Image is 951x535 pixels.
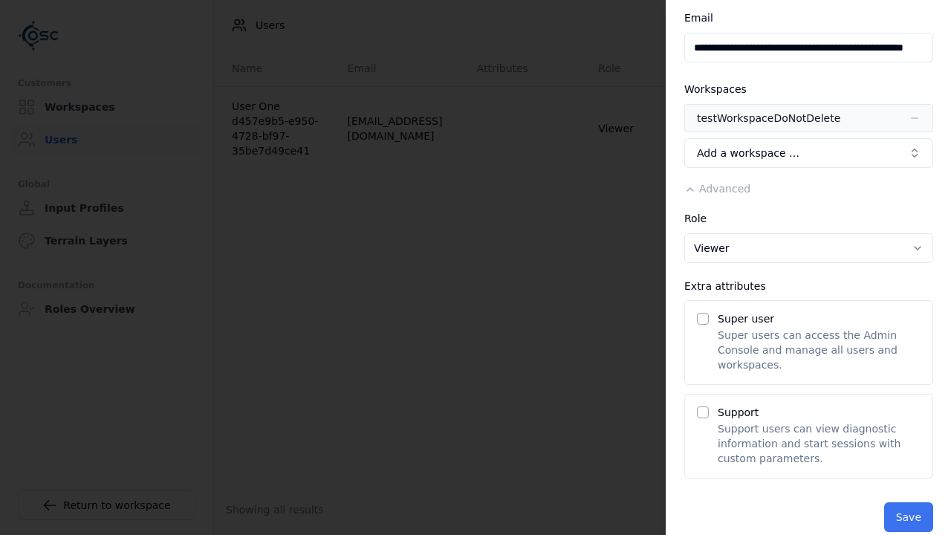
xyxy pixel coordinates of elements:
label: Support [718,406,759,418]
div: testWorkspaceDoNotDelete [697,111,840,126]
label: Role [684,213,707,224]
label: Super user [718,313,774,325]
button: Advanced [684,181,750,196]
button: Save [884,502,933,532]
span: Add a workspace … [697,146,799,160]
label: Workspaces [684,83,747,95]
p: Super users can access the Admin Console and manage all users and workspaces. [718,328,921,372]
div: Extra attributes [684,281,933,291]
p: Support users can view diagnostic information and start sessions with custom parameters. [718,421,921,466]
span: Advanced [699,183,750,195]
label: Email [684,12,713,24]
